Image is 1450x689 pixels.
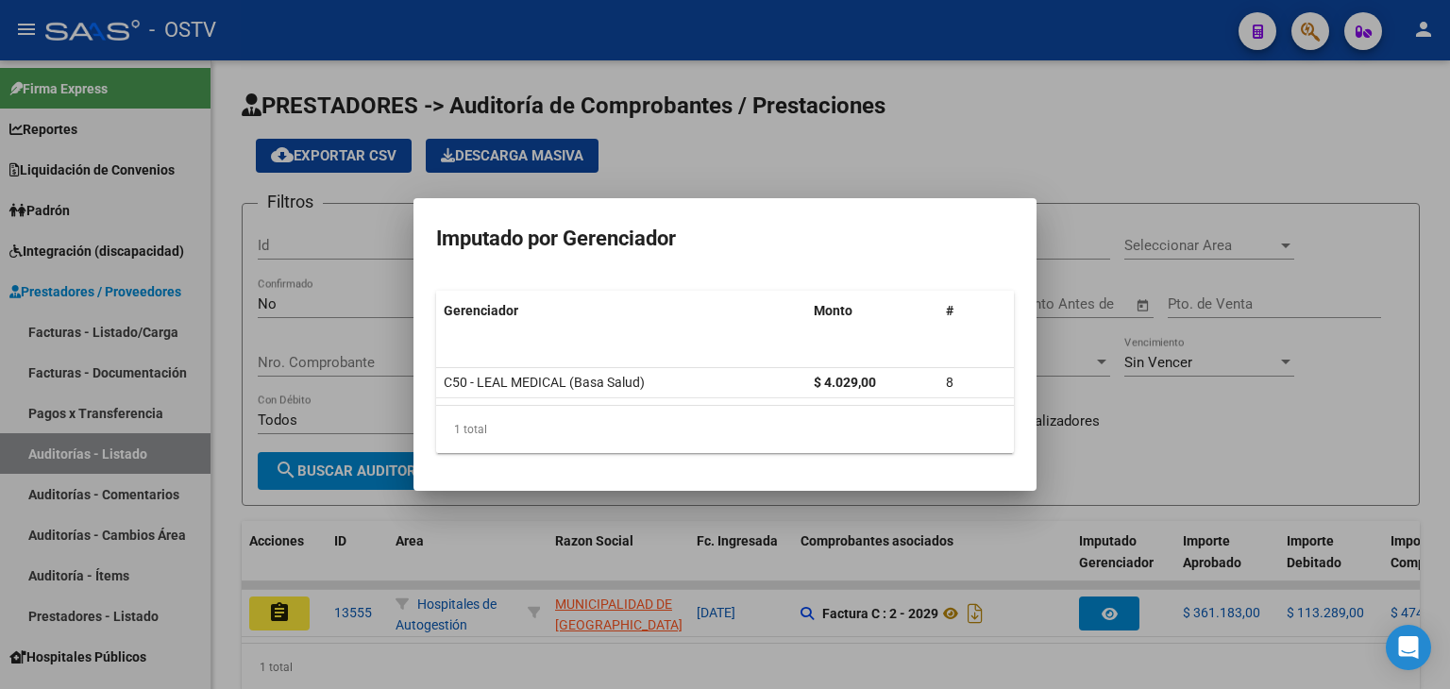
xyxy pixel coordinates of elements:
span: Gerenciador [444,303,518,318]
datatable-header-cell: # [938,291,1014,331]
span: Monto [814,303,852,318]
span: C50 - LEAL MEDICAL (Basa Salud) [444,375,645,390]
h3: Imputado por Gerenciador [436,221,1014,257]
datatable-header-cell: Monto [806,291,938,331]
div: 1 total [436,406,1014,453]
strong: $ 4.029,00 [814,375,876,390]
span: # [946,303,953,318]
div: Open Intercom Messenger [1386,625,1431,670]
span: 8 [946,375,953,390]
datatable-header-cell: Gerenciador [436,291,806,331]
